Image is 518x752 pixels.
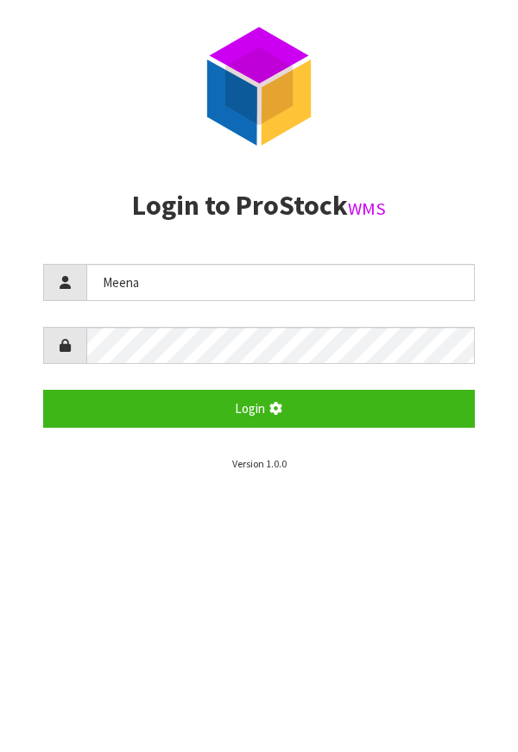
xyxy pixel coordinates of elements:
input: Username [86,264,475,301]
button: Login [43,390,475,427]
small: Version 1.0.0 [232,457,287,470]
h2: Login to ProStock [43,191,475,221]
img: ProStock Cube [194,22,324,151]
small: WMS [348,197,386,220]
